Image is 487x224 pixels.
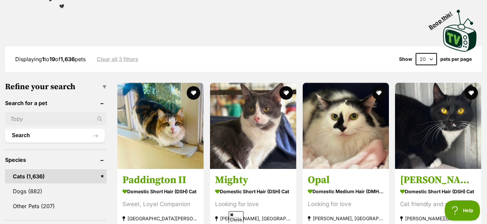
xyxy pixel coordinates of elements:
img: Josie - Domestic Short Hair (DSH) Cat [395,83,481,169]
input: Toby [5,113,107,125]
strong: Domestic Short Hair (DSH) Cat [122,186,199,196]
span: Displaying to of pets [15,56,86,63]
button: Search [5,129,105,142]
div: Sweet, Loyal Companion [122,200,199,209]
img: PetRescue TV logo [443,10,477,52]
iframe: Help Scout Beacon - Open [445,200,480,221]
strong: 1 [42,56,44,63]
span: Show [399,56,412,62]
strong: [PERSON_NAME][GEOGRAPHIC_DATA] [400,214,476,223]
button: favourite [372,86,385,100]
h3: Mighty [215,174,291,186]
strong: Domestic Short Hair (DSH) Cat [400,186,476,196]
strong: [PERSON_NAME], [GEOGRAPHIC_DATA] [308,214,384,223]
header: Search for a pet [5,100,107,106]
strong: 1,636 [61,56,75,63]
h3: [PERSON_NAME] [400,174,476,186]
div: Looking for love [308,200,384,209]
button: favourite [187,86,200,100]
h3: Refine your search [5,82,107,92]
strong: 19 [49,56,55,63]
div: Looking for love [215,200,291,209]
div: Cat friendly and playful [400,200,476,209]
a: Clear all 3 filters [97,56,138,62]
img: Mighty - Domestic Short Hair (DSH) Cat [210,83,296,169]
strong: [PERSON_NAME], [GEOGRAPHIC_DATA] [215,214,291,223]
header: Species [5,157,107,163]
strong: [GEOGRAPHIC_DATA][PERSON_NAME][GEOGRAPHIC_DATA] [122,214,199,223]
img: Opal - Domestic Medium Hair (DMH) Cat [303,83,389,169]
a: Cats (1,636) [5,169,107,183]
strong: Domestic Short Hair (DSH) Cat [215,186,291,196]
a: Other Pets (207) [5,199,107,213]
span: Close [229,211,243,223]
a: Boop this! [443,4,477,53]
label: pets per page [440,56,472,62]
img: Paddington II - Domestic Short Hair (DSH) Cat [117,83,204,169]
a: Dogs (882) [5,184,107,198]
button: favourite [464,86,478,100]
strong: Domestic Medium Hair (DMH) Cat [308,186,384,196]
h3: Paddington II [122,174,199,186]
span: Boop this! [428,6,459,30]
h3: Opal [308,174,384,186]
button: favourite [279,86,293,100]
